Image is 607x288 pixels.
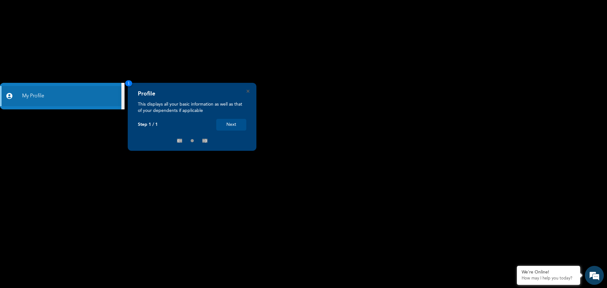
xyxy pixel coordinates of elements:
button: Close [247,90,249,93]
span: 1 [125,80,132,86]
div: We're Online! [522,270,575,275]
button: Next [216,119,246,131]
h4: Profile [138,90,155,97]
p: Step 1 / 1 [138,122,158,127]
p: This displays all your basic information as well as that of your dependents if applicable [138,101,246,114]
p: How may I help you today? [522,276,575,281]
